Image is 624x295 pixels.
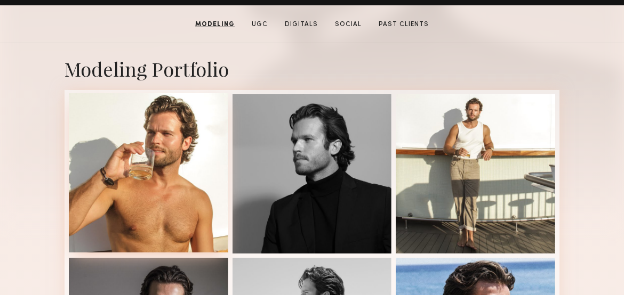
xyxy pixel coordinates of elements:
[281,20,322,29] a: Digitals
[331,20,366,29] a: Social
[247,20,272,29] a: UGC
[374,20,433,29] a: Past Clients
[65,56,559,81] div: Modeling Portfolio
[191,20,239,29] a: Modeling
